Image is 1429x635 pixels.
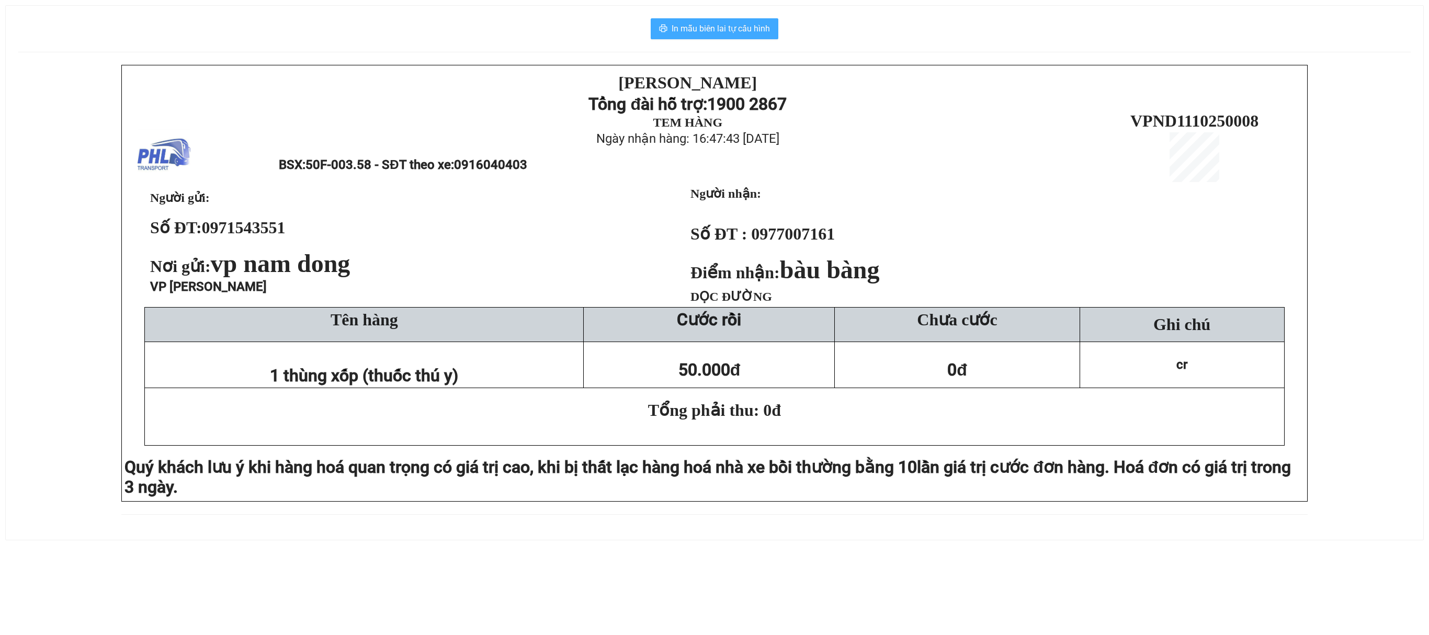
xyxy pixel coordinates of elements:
span: In mẫu biên lai tự cấu hình [672,22,770,35]
strong: Số ĐT: [150,218,286,237]
span: cr [1176,357,1187,372]
img: logo [138,129,190,182]
strong: Cước rồi [677,310,741,330]
span: 50.000đ [678,360,741,380]
span: VPND1110250008 [1130,111,1258,130]
span: VP [PERSON_NAME] [150,279,267,294]
strong: TEM HÀNG [653,116,722,129]
span: Nơi gửi: [150,257,354,276]
span: Quý khách lưu ý khi hàng hoá quan trọng có giá trị cao, khi bị thất lạc hàng hoá nhà xe bồi thườn... [124,457,917,477]
button: printerIn mẫu biên lai tự cấu hình [651,18,778,39]
strong: 1900 2867 [707,94,787,114]
span: Tổng phải thu: 0đ [648,401,781,419]
span: lần giá trị cước đơn hàng. Hoá đơn có giá trị trong 3 ngày. [124,457,1291,497]
span: 0đ [947,360,967,380]
span: 0971543551 [202,218,286,237]
span: Chưa cước [917,310,997,329]
span: printer [659,24,667,34]
span: Ngày nhận hàng: 16:47:43 [DATE] [596,131,779,146]
strong: Người nhận: [690,187,761,200]
strong: [PERSON_NAME] [618,73,757,92]
span: BSX: [279,157,527,172]
span: 1 thùng xốp (thuốc thú y) [270,366,458,385]
span: 0977007161 [751,224,835,243]
span: bàu bàng [780,256,880,284]
span: 50F-003.58 - SĐT theo xe: [305,157,527,172]
span: vp nam dong [211,250,350,277]
span: Tên hàng [331,310,398,329]
strong: Tổng đài hỗ trợ: [588,94,707,114]
strong: Số ĐT : [690,224,747,243]
span: Người gửi: [150,191,210,205]
strong: Điểm nhận: [690,263,879,282]
span: 0916040403 [454,157,527,172]
span: Ghi chú [1153,315,1210,334]
span: DỌC ĐƯỜNG [690,290,772,303]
